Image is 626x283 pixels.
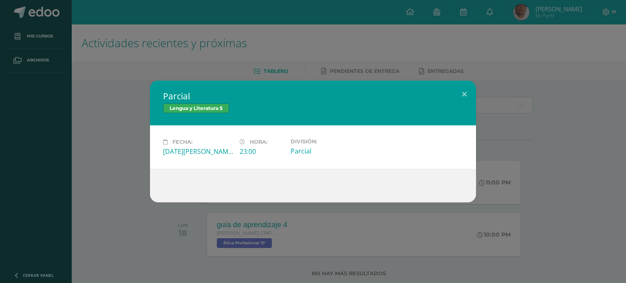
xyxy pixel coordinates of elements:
button: Close (Esc) [453,81,476,108]
span: Hora: [250,139,267,145]
div: 23:00 [240,147,284,156]
div: Parcial [291,147,361,156]
h2: Parcial [163,90,463,102]
div: [DATE][PERSON_NAME] [163,147,233,156]
span: Lengua y Literatura 5 [163,103,229,113]
span: Fecha: [172,139,192,145]
label: División: [291,138,361,145]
